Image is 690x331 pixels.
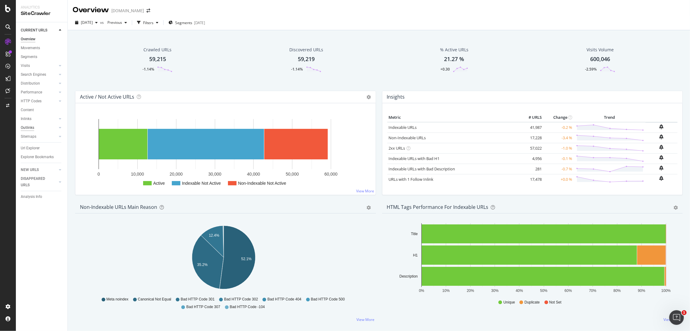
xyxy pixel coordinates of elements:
button: Segments[DATE] [166,18,208,27]
text: 10% [442,289,450,293]
text: 40% [515,289,523,293]
a: Segments [21,54,63,60]
a: Performance [21,89,57,96]
div: Search Engines [21,71,46,78]
div: gear [674,206,678,210]
text: 80% [613,289,621,293]
a: Indexable URLs with Bad H1 [389,156,440,161]
span: Bad HTTP Code 500 [311,297,345,302]
text: Indexable Not Active [182,181,221,186]
a: Indexable URLs with Bad Description [389,166,455,172]
div: Analysis Info [21,194,42,200]
span: Not Set [549,300,562,305]
div: Performance [21,89,42,96]
text: 10,000 [131,172,144,176]
div: bell-plus [659,155,664,160]
text: 20,000 [170,172,183,176]
th: Change [543,113,574,122]
div: 59,219 [298,55,315,63]
td: 281 [519,164,543,174]
a: Analysis Info [21,194,63,200]
a: Inlinks [21,116,57,122]
span: Previous [105,20,122,25]
text: 50% [540,289,547,293]
div: Discovered URLs [289,47,323,53]
span: Bad HTTP Code 302 [224,297,258,302]
svg: A chart. [80,223,368,294]
div: Content [21,107,34,113]
text: 0 [98,172,100,176]
td: 41,987 [519,122,543,133]
text: 60,000 [324,172,338,176]
div: [DATE] [194,20,205,25]
div: Non-Indexable URLs Main Reason [80,204,157,210]
div: Overview [73,5,109,15]
text: Non-Indexable Not Active [238,181,286,186]
td: +0.0 % [543,174,574,184]
a: Overview [21,36,63,42]
div: Sitemaps [21,133,36,140]
div: bell-plus [659,176,664,181]
h4: Insights [387,93,405,101]
a: View More [356,188,374,194]
a: URLs with 1 Follow Inlink [389,176,434,182]
a: Content [21,107,63,113]
text: Title [411,232,418,236]
span: Segments [175,20,192,25]
div: bell-plus [659,145,664,150]
div: +0.30 [440,67,450,72]
div: -1.14% [143,67,154,72]
span: Canonical Not Equal [138,297,171,302]
a: Explorer Bookmarks [21,154,63,160]
text: 100% [661,289,671,293]
svg: A chart. [387,223,675,294]
div: HTML Tags Performance for Indexable URLs [387,204,489,210]
span: Unique [504,300,515,305]
div: bell-plus [659,124,664,129]
span: Duplicate [525,300,540,305]
td: 17,228 [519,133,543,143]
div: HTTP Codes [21,98,42,104]
i: Options [367,95,371,99]
div: CURRENT URLS [21,27,47,34]
text: 0% [419,289,424,293]
h4: Active / Not Active URLs [80,93,134,101]
text: 40,000 [247,172,260,176]
div: 59,215 [149,55,166,63]
text: Description [399,274,417,278]
text: 90% [638,289,645,293]
text: Active [153,181,165,186]
th: Trend [574,113,645,122]
div: Outlinks [21,125,34,131]
a: CURRENT URLS [21,27,57,34]
a: DISAPPEARED URLS [21,176,57,188]
div: Overview [21,36,35,42]
div: -1.14% [291,67,303,72]
text: 30,000 [208,172,222,176]
a: Outlinks [21,125,57,131]
a: Indexable URLs [389,125,417,130]
button: Filters [135,18,161,27]
text: 70% [589,289,596,293]
td: -0.1 % [543,153,574,164]
div: Visits [21,63,30,69]
div: Explorer Bookmarks [21,154,54,160]
a: Url Explorer [21,145,63,151]
button: Previous [105,18,129,27]
div: Url Explorer [21,145,40,151]
span: 2025 Aug. 25th [81,20,93,25]
text: 52.1% [241,257,251,261]
td: -1.0 % [543,143,574,153]
span: 1 [682,310,687,315]
div: gear [367,206,371,210]
div: SiteCrawler [21,10,63,17]
a: Distribution [21,80,57,87]
div: -2.59% [585,67,597,72]
a: 2xx URLs [389,145,405,151]
div: Analytics [21,5,63,10]
th: Metric [387,113,519,122]
td: 4,956 [519,153,543,164]
th: # URLS [519,113,543,122]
